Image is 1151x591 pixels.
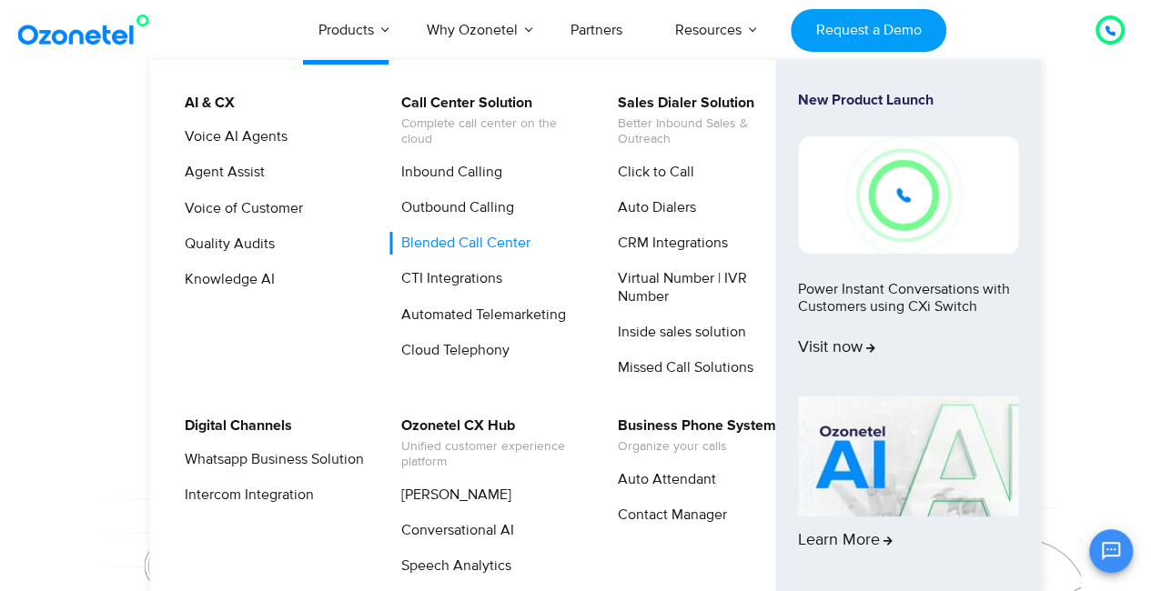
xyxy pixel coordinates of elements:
a: Sales Dialer SolutionBetter Inbound Sales & Outreach [606,92,800,150]
a: Virtual Number | IVR Number [606,267,800,307]
a: Intercom Integration [173,484,317,506]
a: Inside sales solution [606,321,749,344]
a: Digital Channels [173,415,295,437]
div: Turn every conversation into a growth engine for your enterprise. [71,251,1081,271]
a: Whatsapp Business Solution [173,448,367,471]
a: Ozonetel CX HubUnified customer experience platform [389,415,583,473]
div: Orchestrate Intelligent [71,115,1081,174]
a: AI & CX [173,92,237,115]
a: Voice AI Agents [173,125,290,148]
a: CTI Integrations [389,267,505,290]
a: CRM Integrations [606,232,731,255]
span: Complete call center on the cloud [401,116,581,147]
a: Contact Manager [606,504,730,526]
button: Open chat [1089,529,1133,573]
a: Conversational AI [389,519,517,542]
a: Automated Telemarketing [389,304,569,326]
a: New Product LaunchPower Instant Conversations with Customers using CXi SwitchVisit now [798,92,1018,389]
a: Learn More [798,396,1018,582]
a: Agent Assist [173,161,268,184]
span: Visit now [798,338,875,358]
a: Blended Call Center [389,232,533,255]
span: Better Inbound Sales & Outreach [618,116,797,147]
a: Outbound Calling [389,196,517,219]
span: Unified customer experience platform [401,439,581,470]
a: Click to Call [606,161,697,184]
img: AI [798,396,1018,516]
a: Request a Demo [791,9,946,52]
a: Auto Dialers [606,196,699,219]
a: Call Center SolutionComplete call center on the cloud [389,92,583,150]
span: Organize your calls [618,439,776,455]
a: Missed Call Solutions [606,356,756,379]
a: Cloud Telephony [389,339,512,362]
a: Auto Attendant [606,468,719,491]
a: Knowledge AI [173,268,278,291]
a: Voice of Customer [173,197,306,220]
a: Business Phone SystemOrganize your calls [606,415,779,457]
a: Inbound Calling [389,161,505,184]
a: Quality Audits [173,233,278,255]
img: New-Project-17.png [798,136,1018,253]
a: Speech Analytics [389,555,514,577]
div: Customer Experiences [71,163,1081,250]
a: [PERSON_NAME] [389,484,514,506]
